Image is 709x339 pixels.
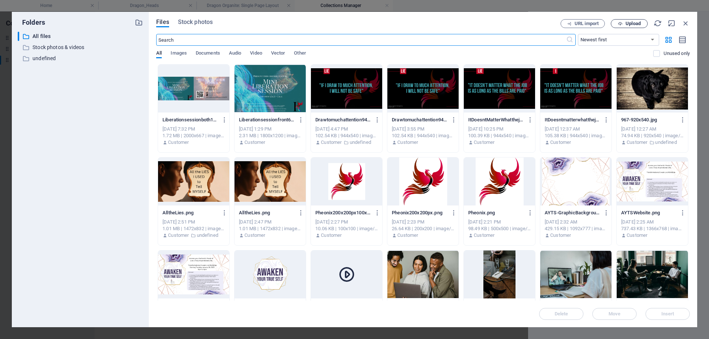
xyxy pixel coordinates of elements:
[397,139,418,146] p: Customer
[168,139,189,146] p: Customer
[621,210,677,216] p: AYTSWebsite.png
[627,232,647,239] p: Customer
[239,132,301,139] div: 2.31 MB | 1800x1200 | image/png
[32,32,129,41] p: All files
[321,232,342,239] p: Customer
[156,34,566,46] input: Search
[550,139,571,146] p: Customer
[271,49,285,59] span: Vector
[392,210,447,216] p: Pheonix200x200px.png
[178,18,213,27] span: Stock photos
[162,210,218,216] p: AlltheLies.png
[474,232,494,239] p: Customer
[162,225,225,232] div: 1.01 MB | 1472x832 | image/png
[197,232,218,239] p: undefined
[468,225,531,232] div: 98.49 KB | 500x500 | image/png
[244,139,265,146] p: Customer
[392,225,454,232] div: 26.64 KB | 200x200 | image/png
[32,54,129,63] p: undefined
[162,117,218,123] p: Liberationsessionboth12x4.png
[611,19,648,28] button: Upload
[626,21,641,26] span: Upload
[392,219,454,225] div: [DATE] 2:23 PM
[162,232,225,239] div: By: Customer | Folder: undefined
[162,126,225,132] div: [DATE] 7:32 PM
[468,132,531,139] div: 100.39 KB | 944x540 | image/png
[392,117,447,123] p: Drawtomuchattention944x540px.png
[621,117,677,123] p: 967-920x540.jpg
[561,19,605,28] button: URL import
[621,139,684,146] div: By: Customer | Folder: undefined
[250,49,262,59] span: Video
[468,126,531,132] div: [DATE] 10:25 PM
[350,139,371,146] p: undefined
[664,50,690,57] p: Displays only files that are not in use on the website. Files added during this session can still...
[545,126,607,132] div: [DATE] 12:37 AM
[162,132,225,139] div: 1.72 MB | 2000x667 | image/png
[135,18,143,27] i: Create new folder
[239,117,294,123] p: Liberationsessionfront6x4in.pdf.png
[655,139,677,146] p: undefined
[550,232,571,239] p: Customer
[545,132,607,139] div: 105.38 KB | 944x540 | image/png
[239,126,301,132] div: [DATE] 1:29 PM
[321,139,342,146] p: Customer
[315,210,371,216] p: Pheonix200x200px100x100px.png
[162,219,225,225] div: [DATE] 2:51 PM
[545,225,607,232] div: 429.15 KB | 1092x777 | image/jpeg
[315,117,371,123] p: Drawtomuchattention944x540px.png
[468,117,524,123] p: ItDoesntMatterWhatthejobis944x540px.png
[627,139,647,146] p: Customer
[392,132,454,139] div: 102.54 KB | 944x540 | image/png
[18,32,19,41] div: ​
[575,21,599,26] span: URL import
[196,49,220,59] span: Documents
[315,139,378,146] div: By: Customer | Folder: undefined
[294,49,306,59] span: Other
[621,225,684,232] div: 737.43 KB | 1366x768 | image/png
[171,49,187,59] span: Images
[32,43,129,52] p: Stock photos & videos
[239,225,301,232] div: 1.01 MB | 1472x832 | image/png
[18,18,45,27] p: Folders
[156,18,169,27] span: Files
[18,43,143,52] div: Stock photos & videos
[239,210,294,216] p: AlltheLies.png
[244,232,265,239] p: Customer
[468,210,524,216] p: Pheonix.png
[315,132,378,139] div: 102.54 KB | 944x540 | image/png
[545,210,600,216] p: AYTS-GraphicBackground1.jpg
[156,49,162,59] span: All
[545,117,600,123] p: ItDoesntmatterwhatthejobis944x540px.png
[18,54,143,63] div: undefined
[315,126,378,132] div: [DATE] 4:47 PM
[229,49,241,59] span: Audio
[621,126,684,132] div: [DATE] 12:27 AM
[468,219,531,225] div: [DATE] 2:21 PM
[621,132,684,139] div: 74.94 KB | 920x540 | image/jpeg
[392,126,454,132] div: [DATE] 3:55 PM
[315,219,378,225] div: [DATE] 2:27 PM
[239,219,301,225] div: [DATE] 2:47 PM
[682,19,690,27] i: Close
[474,139,494,146] p: Customer
[397,232,418,239] p: Customer
[621,219,684,225] div: [DATE] 2:25 AM
[315,225,378,232] div: 10.06 KB | 100x100 | image/png
[168,232,189,239] p: Customer
[545,219,607,225] div: [DATE] 2:32 AM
